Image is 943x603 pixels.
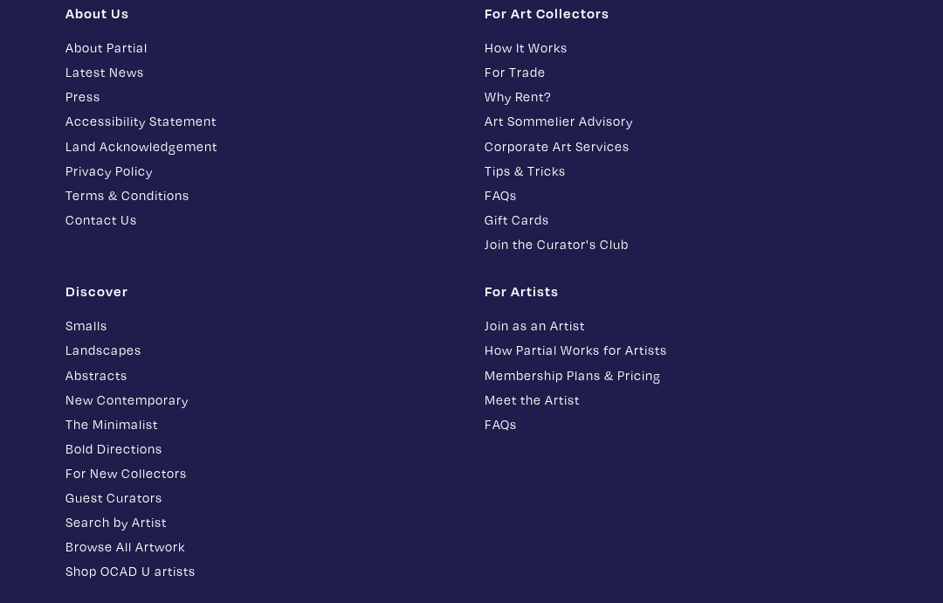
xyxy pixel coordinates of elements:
[485,62,878,82] a: For Trade
[485,136,878,156] a: Corporate Art Services
[485,340,878,360] a: How Partial Works for Artists
[65,282,458,300] h1: Discover
[485,234,878,254] a: Join the Curator's Club
[485,185,878,205] a: FAQs
[65,537,458,557] a: Browse All Artwork
[485,390,878,410] a: Meet the Artist
[485,4,878,22] h1: For Art Collectors
[65,185,458,205] a: Terms & Conditions
[485,161,878,181] a: Tips & Tricks
[485,38,878,58] a: How It Works
[65,512,458,532] a: Search by Artist
[65,561,458,581] a: Shop OCAD U artists
[485,365,878,385] a: Membership Plans & Pricing
[485,87,878,107] a: Why Rent?
[65,161,458,181] a: Privacy Policy
[485,414,878,434] a: FAQs
[485,315,878,336] a: Join as an Artist
[65,38,458,58] a: About Partial
[65,365,458,385] a: Abstracts
[65,463,458,483] a: For New Collectors
[65,439,458,459] a: Bold Directions
[65,210,458,230] a: Contact Us
[65,136,458,156] a: Land Acknowledgement
[65,414,458,434] a: The Minimalist
[65,340,458,360] a: Landscapes
[485,111,878,131] a: Art Sommelier Advisory
[65,390,458,410] a: New Contemporary
[65,62,458,82] a: Latest News
[485,210,878,230] a: Gift Cards
[65,488,458,508] a: Guest Curators
[65,4,458,22] h1: About Us
[65,315,458,336] a: Smalls
[65,111,458,131] a: Accessibility Statement
[65,87,458,107] a: Press
[485,282,878,300] h1: For Artists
